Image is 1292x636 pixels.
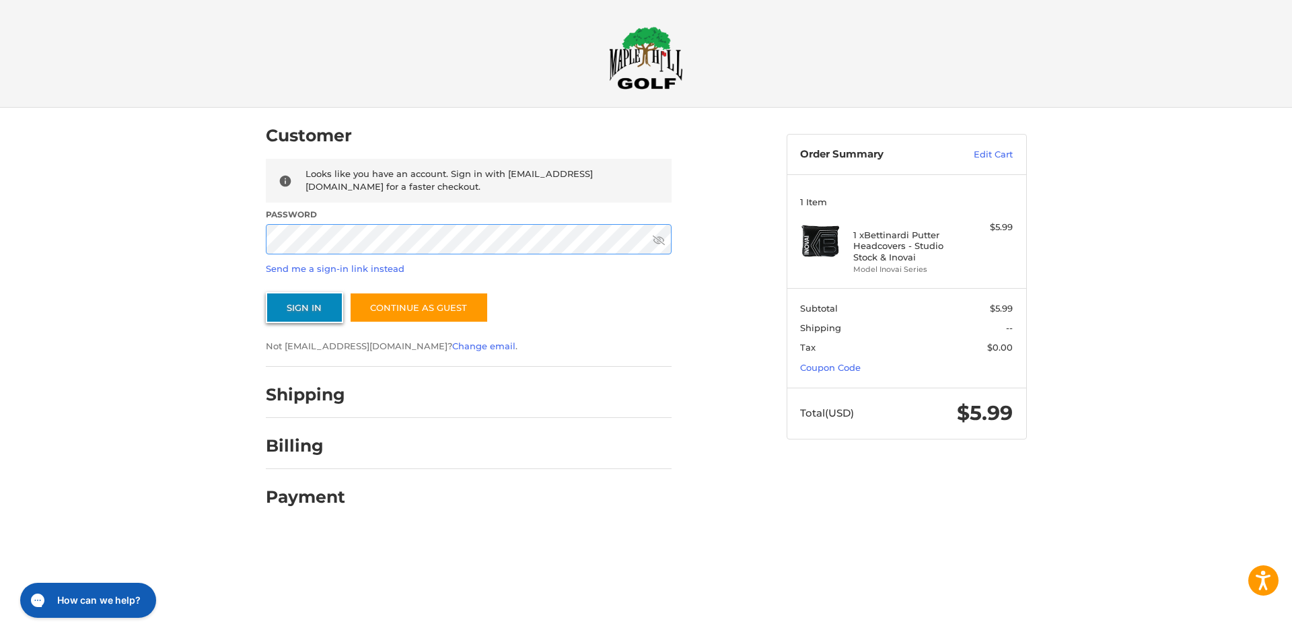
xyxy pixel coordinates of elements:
a: Continue as guest [349,292,489,323]
h3: 1 Item [800,197,1013,207]
span: -- [1006,322,1013,333]
a: Send me a sign-in link instead [266,263,404,274]
p: Not [EMAIL_ADDRESS][DOMAIN_NAME]? . [266,340,672,353]
h2: Payment [266,487,345,507]
iframe: Gorgias live chat messenger [13,578,160,623]
li: Model Inovai Series [853,264,956,275]
span: Tax [800,342,816,353]
h4: 1 x Bettinardi Putter Headcovers - Studio Stock & Inovai [853,229,956,262]
a: Change email [452,341,515,351]
h3: Order Summary [800,148,945,162]
a: Coupon Code [800,362,861,373]
span: $5.99 [990,303,1013,314]
label: Password [266,209,672,221]
span: Subtotal [800,303,838,314]
h2: Customer [266,125,352,146]
button: Sign In [266,292,343,323]
span: $5.99 [957,400,1013,425]
span: $0.00 [987,342,1013,353]
span: Shipping [800,322,841,333]
h2: Billing [266,435,345,456]
img: Maple Hill Golf [609,26,683,90]
div: $5.99 [960,221,1013,234]
a: Edit Cart [945,148,1013,162]
h2: Shipping [266,384,345,405]
span: Total (USD) [800,407,854,419]
span: Looks like you have an account. Sign in with [EMAIL_ADDRESS][DOMAIN_NAME] for a faster checkout. [306,168,593,192]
